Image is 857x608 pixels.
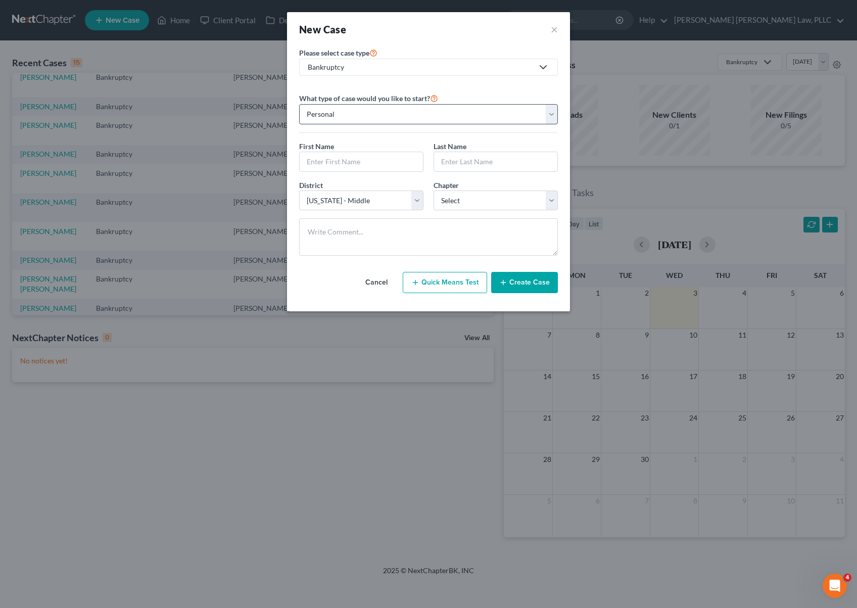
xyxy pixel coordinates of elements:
button: Quick Means Test [403,272,487,293]
label: What type of case would you like to start? [299,92,438,104]
span: First Name [299,142,334,151]
iframe: Intercom live chat [823,574,847,598]
span: Last Name [434,142,466,151]
span: District [299,181,323,190]
strong: New Case [299,23,346,35]
span: Please select case type [299,49,369,57]
input: Enter Last Name [434,152,557,171]
button: Cancel [354,272,399,293]
button: Create Case [491,272,558,293]
button: × [551,22,558,36]
span: Chapter [434,181,459,190]
span: 4 [843,574,851,582]
div: Bankruptcy [308,62,533,72]
input: Enter First Name [300,152,423,171]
